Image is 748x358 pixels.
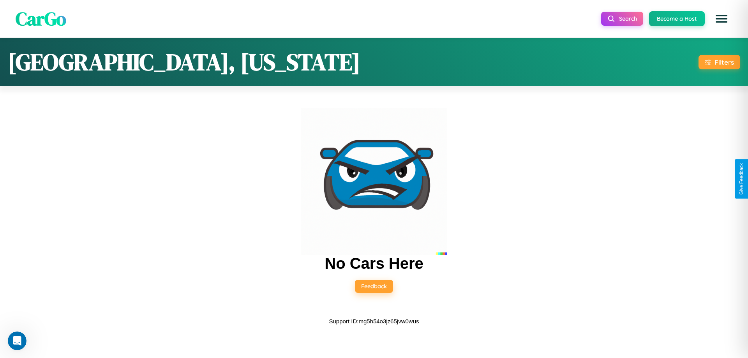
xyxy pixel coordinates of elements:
h1: [GEOGRAPHIC_DATA], [US_STATE] [8,46,360,78]
button: Become a Host [649,11,705,26]
div: Filters [714,58,734,66]
img: car [301,108,447,255]
span: CarGo [16,6,66,32]
span: Search [619,15,637,22]
iframe: Intercom live chat [8,332,26,350]
p: Support ID: mg5h54o3jz65jvw0wus [329,316,419,326]
button: Filters [699,55,740,69]
h2: No Cars Here [325,255,423,272]
div: Give Feedback [739,163,744,195]
button: Search [601,12,643,26]
button: Feedback [355,280,393,293]
button: Open menu [711,8,732,30]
